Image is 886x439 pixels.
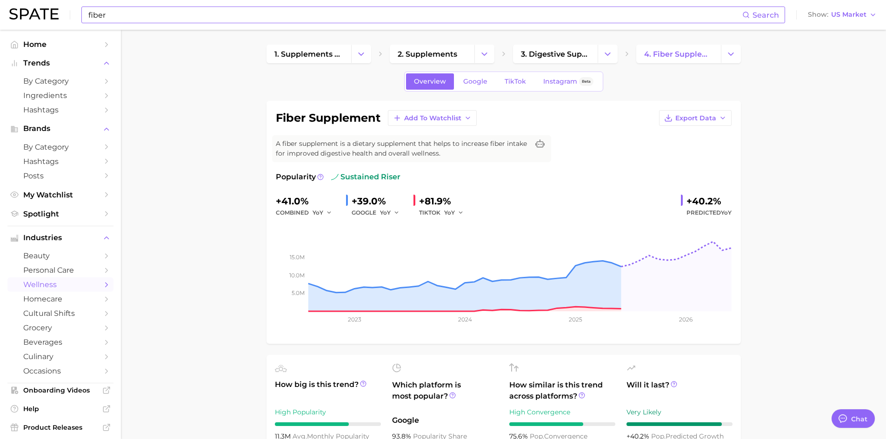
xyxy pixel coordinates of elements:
a: culinary [7,349,113,364]
a: Spotlight [7,207,113,221]
div: +39.0% [352,194,406,209]
button: Change Category [598,45,618,63]
button: YoY [313,207,333,218]
span: YoY [313,209,323,216]
span: TikTok [505,78,526,85]
button: Change Category [721,45,741,63]
img: sustained riser [331,173,339,181]
a: beverages [7,335,113,349]
span: culinary [23,352,98,361]
a: TikTok [497,73,534,90]
tspan: 2023 [347,316,361,323]
span: Ingredients [23,91,98,100]
div: +41.0% [276,194,339,209]
span: wellness [23,280,98,289]
span: Google [463,78,487,85]
span: Will it last? [626,380,733,402]
img: SPATE [9,8,59,20]
input: Search here for a brand, industry, or ingredient [87,7,742,23]
span: Onboarding Videos [23,386,98,394]
span: 1. supplements & ingestibles [274,50,343,59]
span: Overview [414,78,446,85]
span: cultural shifts [23,309,98,318]
a: 4. fiber supplement [636,45,721,63]
a: My Watchlist [7,188,113,202]
h1: fiber supplement [276,112,380,124]
span: Popularity [276,171,316,183]
span: Help [23,405,98,413]
span: US Market [831,12,866,17]
span: Product Releases [23,423,98,432]
span: Search [753,11,779,20]
a: 1. supplements & ingestibles [266,45,351,63]
a: 3. digestive supplements [513,45,598,63]
a: Home [7,37,113,52]
span: Which platform is most popular? [392,380,498,410]
div: 7 / 10 [509,422,615,426]
span: How big is this trend? [275,379,381,402]
span: 2. supplements [398,50,457,59]
button: Industries [7,231,113,245]
span: Brands [23,124,98,133]
div: Very Likely [626,406,733,418]
a: homecare [7,292,113,306]
span: Google [392,415,498,426]
button: ShowUS Market [806,9,879,21]
button: Brands [7,122,113,136]
div: 9 / 10 [626,422,733,426]
span: occasions [23,367,98,375]
a: InstagramBeta [535,73,601,90]
a: Overview [406,73,454,90]
a: wellness [7,277,113,292]
div: GOOGLE [352,207,406,218]
span: beverages [23,338,98,347]
a: cultural shifts [7,306,113,321]
span: A fiber supplement is a dietary supplement that helps to increase fiber intake for improved diges... [276,139,529,158]
span: sustained riser [331,171,400,183]
button: Change Category [474,45,494,63]
span: by Category [23,143,98,151]
span: grocery [23,323,98,332]
span: Add to Watchlist [404,114,461,122]
tspan: 2026 [679,316,693,323]
a: Posts [7,169,113,183]
span: Posts [23,171,98,180]
span: YoY [380,209,391,216]
span: Trends [23,59,98,67]
span: beauty [23,251,98,260]
span: YoY [444,209,455,216]
tspan: 2024 [458,316,472,323]
div: High Popularity [275,406,381,418]
div: +40.2% [686,194,732,209]
a: 2. supplements [390,45,474,63]
div: TIKTOK [419,207,470,218]
span: Predicted [686,207,732,218]
a: Ingredients [7,88,113,103]
a: Hashtags [7,103,113,117]
div: +81.9% [419,194,470,209]
button: YoY [380,207,400,218]
span: Export Data [675,114,716,122]
span: Home [23,40,98,49]
button: YoY [444,207,464,218]
span: Beta [582,78,591,85]
span: by Category [23,77,98,85]
a: Product Releases [7,420,113,434]
a: Help [7,402,113,416]
a: Onboarding Videos [7,383,113,397]
button: Change Category [351,45,371,63]
div: High Convergence [509,406,615,418]
span: Industries [23,234,98,242]
span: Show [808,12,828,17]
span: Hashtags [23,105,98,114]
a: by Category [7,140,113,154]
span: Hashtags [23,157,98,166]
div: combined [276,207,339,218]
span: YoY [721,209,732,216]
a: Google [455,73,495,90]
span: Spotlight [23,210,98,218]
button: Add to Watchlist [388,110,477,126]
span: Instagram [543,78,577,85]
a: Hashtags [7,154,113,169]
a: beauty [7,249,113,263]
